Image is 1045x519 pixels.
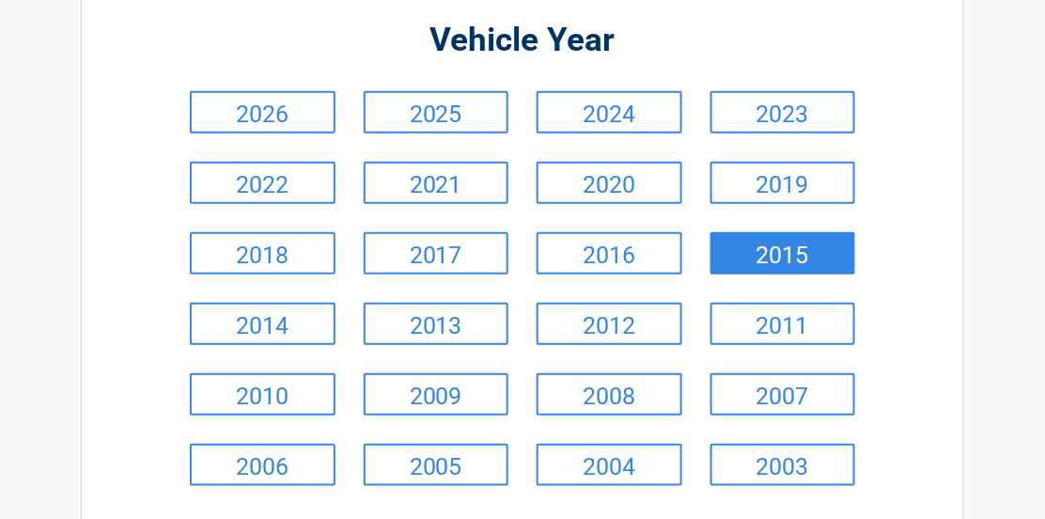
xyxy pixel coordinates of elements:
a: 2010 [190,373,335,416]
a: 2007 [710,373,856,416]
a: 2015 [710,232,856,275]
h2: Vehicle Year [185,19,860,63]
a: 2006 [190,444,335,486]
a: 2019 [710,162,856,204]
a: 2024 [537,91,682,134]
a: 2022 [190,162,335,204]
a: 2012 [537,303,682,345]
a: 2008 [537,373,682,416]
a: 2014 [190,303,335,345]
a: 2017 [364,232,509,275]
a: 2026 [190,91,335,134]
a: 2018 [190,232,335,275]
a: 2021 [364,162,509,204]
a: 2013 [364,303,509,345]
a: 2016 [537,232,682,275]
a: 2005 [364,444,509,486]
a: 2025 [364,91,509,134]
a: 2009 [364,373,509,416]
a: 2020 [537,162,682,204]
a: 2003 [710,444,856,486]
a: 2011 [710,303,856,345]
a: 2023 [710,91,856,134]
a: 2004 [537,444,682,486]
